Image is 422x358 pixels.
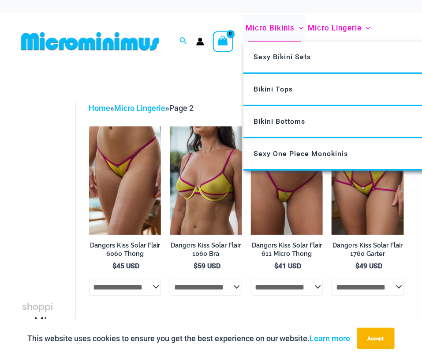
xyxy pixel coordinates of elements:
[357,328,395,349] button: Accept
[251,126,323,235] img: Dangers Kiss Solar Flair 611 Micro 01
[194,262,220,270] bdi: 59 USD
[194,262,198,270] span: $
[332,126,404,235] a: Dangers Kiss Solar Flair 6060 Thong 1760 Garter 03Dangers Kiss Solar Flair 6060 Thong 1760 Garter...
[89,126,161,235] img: Dangers Kiss Solar Flair 6060 Thong 01
[22,95,101,271] iframe: TrustedSite Certified
[355,262,359,270] span: $
[254,85,293,93] span: Bikini Tops
[89,126,161,235] a: Dangers Kiss Solar Flair 6060 Thong 01Dangers Kiss Solar Flair 6060 Thong 02Dangers Kiss Solar Fl...
[275,262,302,270] bdi: 41 USD
[170,126,242,235] a: Dangers Kiss Solar Flair 1060 Bra 01Dangers Kiss Solar Flair 1060 Bra 02Dangers Kiss Solar Flair ...
[112,262,116,270] span: $
[251,241,323,258] h2: Dangers Kiss Solar Flair 611 Micro Thong
[254,117,306,126] span: Bikini Bottoms
[246,17,295,39] span: Micro Bikinis
[115,103,166,113] a: Micro Lingerie
[89,103,194,113] span: » »
[308,17,362,39] span: Micro Lingerie
[89,103,111,113] a: Home
[112,262,139,270] bdi: 45 USD
[310,334,351,343] a: Learn more
[332,241,404,258] h2: Dangers Kiss Solar Flair 1760 Garter
[295,17,303,39] span: Menu Toggle
[170,103,194,113] span: Page 2
[355,262,382,270] bdi: 49 USD
[242,13,404,70] nav: Site Navigation
[18,31,163,51] img: MM SHOP LOGO FLAT
[196,38,204,46] a: Account icon link
[22,301,53,328] span: shopping
[275,262,279,270] span: $
[213,31,233,52] a: View Shopping Cart, empty
[170,126,242,235] img: Dangers Kiss Solar Flair 1060 Bra 01
[89,241,161,258] h2: Dangers Kiss Solar Flair 6060 Thong
[243,15,306,42] a: Micro BikinisMenu ToggleMenu Toggle
[251,241,323,261] a: Dangers Kiss Solar Flair 611 Micro Thong
[170,241,242,258] h2: Dangers Kiss Solar Flair 1060 Bra
[179,36,187,47] a: Search icon link
[170,241,242,261] a: Dangers Kiss Solar Flair 1060 Bra
[332,126,404,235] img: Dangers Kiss Solar Flair 6060 Thong 1760 Garter 03
[332,241,404,261] a: Dangers Kiss Solar Flair 1760 Garter
[254,53,311,61] span: Sexy Bikini Sets
[251,126,323,235] a: Dangers Kiss Solar Flair 611 Micro 01Dangers Kiss Solar Flair 611 Micro 02Dangers Kiss Solar Flai...
[28,332,351,345] p: This website uses cookies to ensure you get the best experience on our website.
[306,15,373,42] a: Micro LingerieMenu ToggleMenu Toggle
[362,17,370,39] span: Menu Toggle
[89,241,161,261] a: Dangers Kiss Solar Flair 6060 Thong
[254,149,348,158] span: Sexy One Piece Monokinis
